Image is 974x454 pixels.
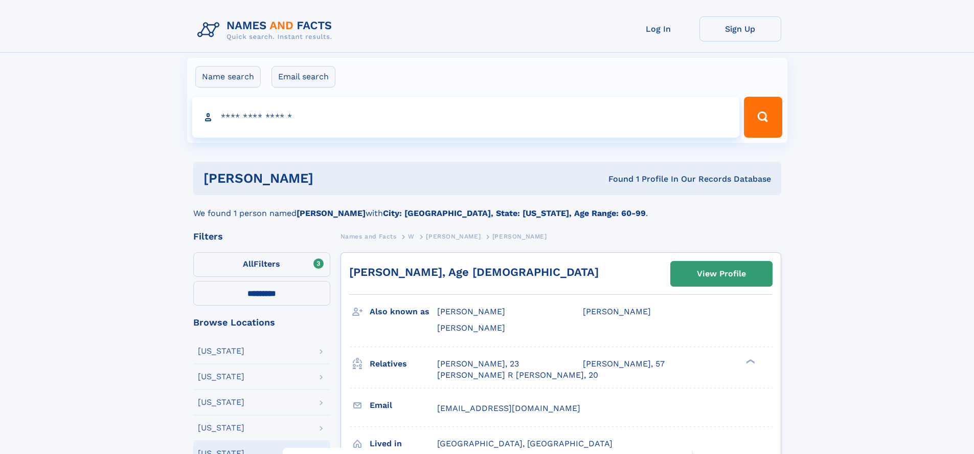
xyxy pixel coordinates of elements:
span: [PERSON_NAME] [437,323,505,333]
span: All [243,259,254,269]
a: [PERSON_NAME] [426,230,481,243]
a: W [408,230,415,243]
a: View Profile [671,262,772,286]
input: search input [192,97,740,138]
div: [US_STATE] [198,373,244,381]
a: [PERSON_NAME], Age [DEMOGRAPHIC_DATA] [349,266,599,278]
a: Names and Facts [341,230,397,243]
b: City: [GEOGRAPHIC_DATA], State: [US_STATE], Age Range: 60-99 [383,208,646,218]
div: [US_STATE] [198,424,244,432]
a: [PERSON_NAME], 57 [583,358,665,370]
label: Filters [193,252,330,277]
h3: Relatives [370,355,437,373]
a: [PERSON_NAME] R [PERSON_NAME], 20 [437,370,598,381]
a: Log In [618,16,699,41]
h3: Also known as [370,303,437,320]
h3: Lived in [370,435,437,452]
span: W [408,233,415,240]
button: Search Button [744,97,782,138]
label: Email search [271,66,335,88]
span: [PERSON_NAME] [426,233,481,240]
span: [PERSON_NAME] [583,307,651,316]
a: [PERSON_NAME], 23 [437,358,519,370]
a: Sign Up [699,16,781,41]
span: [PERSON_NAME] [437,307,505,316]
div: Filters [193,232,330,241]
div: Browse Locations [193,318,330,327]
div: We found 1 person named with . [193,195,781,220]
div: Found 1 Profile In Our Records Database [461,174,771,185]
span: [EMAIL_ADDRESS][DOMAIN_NAME] [437,403,580,413]
div: [US_STATE] [198,398,244,406]
h3: Email [370,397,437,414]
label: Name search [195,66,261,88]
b: [PERSON_NAME] [297,208,366,218]
span: [GEOGRAPHIC_DATA], [GEOGRAPHIC_DATA] [437,439,613,448]
div: [US_STATE] [198,347,244,355]
div: View Profile [697,262,746,286]
h1: [PERSON_NAME] [203,172,461,185]
span: [PERSON_NAME] [492,233,547,240]
img: Logo Names and Facts [193,16,341,44]
div: ❯ [743,358,756,364]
